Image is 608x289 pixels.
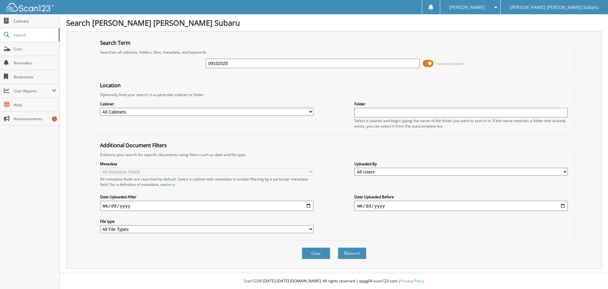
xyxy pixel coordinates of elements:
[52,116,57,122] div: 1
[244,278,259,284] span: Scan123
[97,92,571,97] div: Optionally limit your search to a particular cabinet or folder
[100,176,313,187] div: All metadata fields are searched by default. Select a cabinet with metadata to enable filtering b...
[401,278,424,284] a: Privacy Policy
[302,247,330,259] button: Clear
[100,219,313,224] label: File type
[97,39,134,46] legend: Search Term
[100,194,313,200] label: Date Uploaded After
[354,201,568,211] input: end
[60,273,608,289] div: © [DATE]-[DATE] [DOMAIN_NAME]. All rights reserved | appg04-scan123-com |
[66,17,602,28] h1: Search [PERSON_NAME] [PERSON_NAME] Subaru
[510,5,599,9] span: [PERSON_NAME] [PERSON_NAME] Subaru
[14,74,56,80] span: Bookmarks
[14,18,56,24] span: Cabinets
[97,152,571,157] div: Enhance your search for specific documents using filters such as date and file type.
[354,101,568,107] label: Folder
[97,142,170,149] legend: Additional Document Filters
[14,46,56,52] span: Scan
[14,60,56,66] span: Reminders
[6,3,54,11] img: scan123-logo-white.svg
[437,61,465,66] span: Advanced Search
[100,161,313,167] label: Metadata
[100,101,313,107] label: Cabinet
[100,201,313,211] input: start
[354,161,568,167] label: Uploaded By
[354,118,568,129] div: Select a cabinet and begin typing the name of the folder you want to search in. If the name match...
[576,259,608,289] iframe: Chat Widget
[338,247,366,259] button: Search
[97,82,124,89] legend: Location
[167,182,175,187] a: here
[354,194,568,200] label: Date Uploaded Before
[14,88,52,94] span: User Reports
[97,49,571,55] div: Searches all cabinets, folders, files, metadata, and keywords
[14,116,56,122] span: Announcements
[14,102,56,108] span: Help
[14,32,55,38] span: Search
[449,5,485,9] span: [PERSON_NAME]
